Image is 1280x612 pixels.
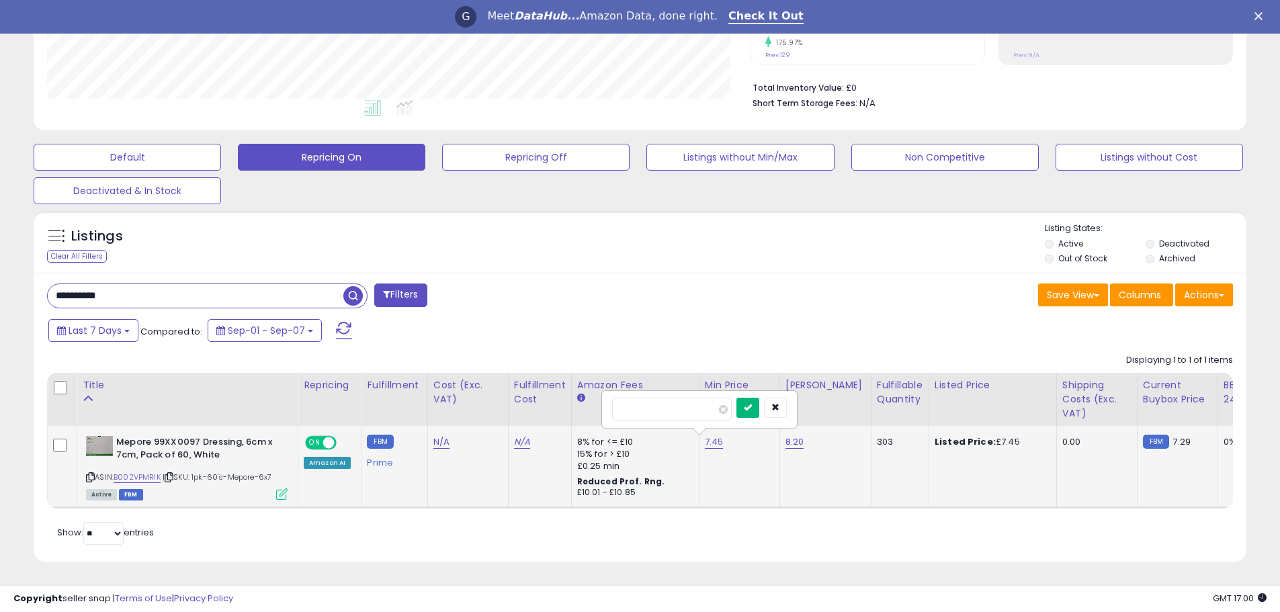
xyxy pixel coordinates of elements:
[577,378,693,392] div: Amazon Fees
[577,476,665,487] b: Reduced Prof. Rng.
[48,319,138,342] button: Last 7 Days
[1058,238,1083,249] label: Active
[442,144,630,171] button: Repricing Off
[1213,592,1267,605] span: 2025-09-15 17:00 GMT
[174,592,233,605] a: Privacy Policy
[13,592,62,605] strong: Copyright
[374,283,427,307] button: Filters
[13,593,233,605] div: seller snap | |
[228,324,305,337] span: Sep-01 - Sep-07
[455,6,476,28] div: Profile image for Georgie
[306,437,323,449] span: ON
[47,250,107,263] div: Clear All Filters
[705,378,774,392] div: Min Price
[304,457,351,469] div: Amazon AI
[753,97,857,109] b: Short Term Storage Fees:
[1110,283,1173,306] button: Columns
[1119,288,1161,302] span: Columns
[1013,51,1039,59] small: Prev: N/A
[753,82,844,93] b: Total Inventory Value:
[1159,253,1195,264] label: Archived
[728,9,804,24] a: Check It Out
[1224,378,1273,406] div: BB Share 24h.
[1038,283,1108,306] button: Save View
[1045,222,1246,235] p: Listing States:
[765,51,790,59] small: Prev: 129
[116,436,280,464] b: Mepore 99XX0097 Dressing, 6cm x 7cm, Pack of 60, White
[140,325,202,338] span: Compared to:
[119,489,143,500] span: FBM
[1058,253,1107,264] label: Out of Stock
[335,437,356,449] span: OFF
[69,324,122,337] span: Last 7 Days
[86,436,113,456] img: 31YR42YZBgL._SL40_.jpg
[238,144,425,171] button: Repricing On
[1143,435,1169,449] small: FBM
[1224,436,1268,448] div: 0%
[86,436,288,498] div: ASIN:
[304,378,355,392] div: Repricing
[1172,435,1191,448] span: 7.29
[577,460,689,472] div: £0.25 min
[935,435,996,448] b: Listed Price:
[1056,144,1243,171] button: Listings without Cost
[1062,378,1132,421] div: Shipping Costs (Exc. VAT)
[433,378,503,406] div: Cost (Exc. VAT)
[851,144,1039,171] button: Non Competitive
[1254,12,1268,20] div: Close
[577,448,689,460] div: 15% for > £10
[34,144,221,171] button: Default
[577,392,585,404] small: Amazon Fees.
[208,319,322,342] button: Sep-01 - Sep-07
[1175,283,1233,306] button: Actions
[877,436,919,448] div: 303
[514,435,530,449] a: N/A
[1062,436,1127,448] div: 0.00
[86,489,117,500] span: All listings currently available for purchase on Amazon
[514,378,566,406] div: Fulfillment Cost
[71,227,123,246] h5: Listings
[367,378,421,392] div: Fulfillment
[367,435,393,449] small: FBM
[114,472,161,483] a: B002VPMRIK
[163,472,271,482] span: | SKU: 1pk-60's-Mepore-6x7
[34,177,221,204] button: Deactivated & In Stock
[771,38,803,48] small: 175.97%
[785,378,865,392] div: [PERSON_NAME]
[1126,354,1233,367] div: Displaying 1 to 1 of 1 items
[859,97,876,110] span: N/A
[514,9,579,22] i: DataHub...
[1143,378,1212,406] div: Current Buybox Price
[1159,238,1209,249] label: Deactivated
[705,435,724,449] a: 7.45
[646,144,834,171] button: Listings without Min/Max
[83,378,292,392] div: Title
[433,435,450,449] a: N/A
[785,435,804,449] a: 8.20
[935,378,1051,392] div: Listed Price
[57,526,154,539] span: Show: entries
[115,592,172,605] a: Terms of Use
[753,79,1223,95] li: £0
[487,9,718,23] div: Meet Amazon Data, done right.
[367,452,417,468] div: Prime
[877,378,923,406] div: Fulfillable Quantity
[577,436,689,448] div: 8% for <= £10
[577,487,689,498] div: £10.01 - £10.85
[935,436,1046,448] div: £7.45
